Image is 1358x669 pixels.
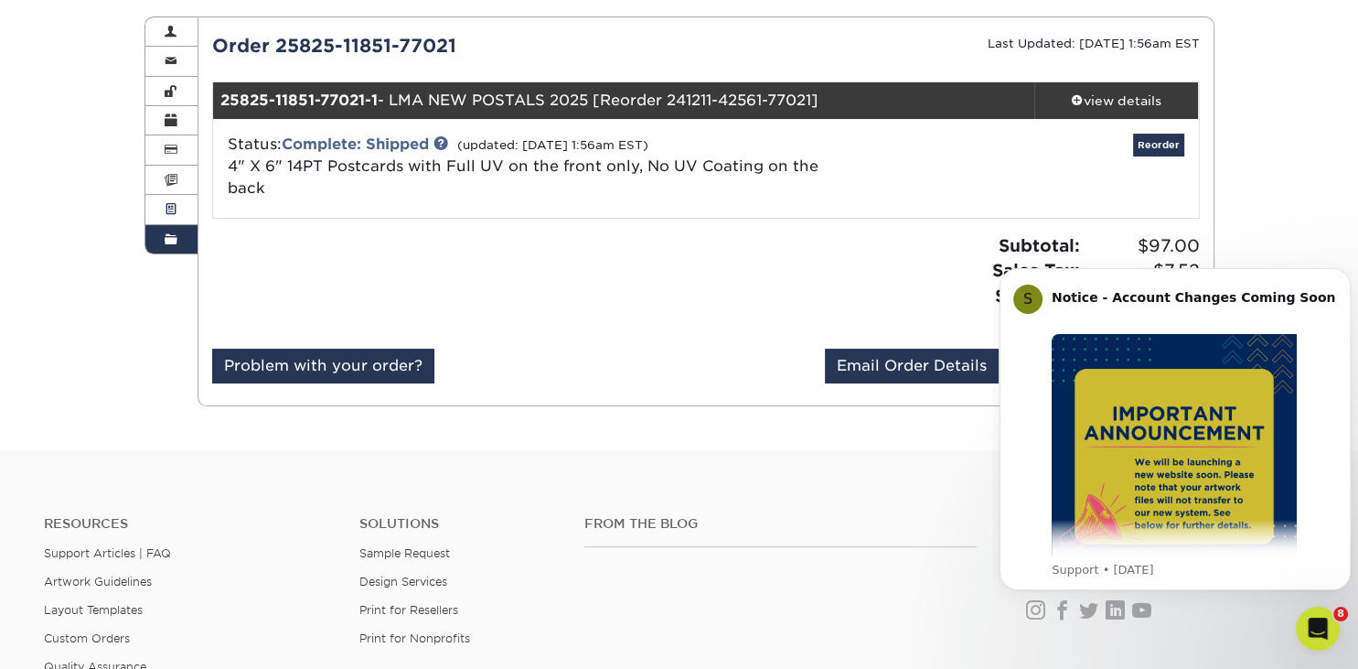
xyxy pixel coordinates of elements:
[44,546,171,560] a: Support Articles | FAQ
[359,575,447,588] a: Design Services
[44,516,332,532] h4: Resources
[1085,233,1200,259] span: $97.00
[359,516,557,532] h4: Solutions
[214,134,870,200] div: Status:
[359,546,450,560] a: Sample Request
[220,92,378,109] strong: 25825-11851-77021-1
[1034,92,1199,110] div: view details
[1133,134,1184,156] a: Reorder
[992,245,1358,660] iframe: Intercom notifications message
[825,349,999,383] a: Email Order Details
[198,32,706,59] div: Order 25825-11851-77021
[999,235,1080,255] strong: Subtotal:
[1034,82,1199,119] a: view details
[282,135,429,153] a: Complete: Shipped
[584,516,977,532] h4: From the Blog
[228,157,818,197] span: 4" X 6" 14PT Postcards with Full UV on the front only, No UV Coating on the back
[1296,607,1340,651] iframe: Intercom live chat
[988,37,1200,50] small: Last Updated: [DATE] 1:56am EST
[44,603,143,617] a: Layout Templates
[359,631,470,645] a: Print for Nonprofits
[44,575,152,588] a: Artwork Guidelines
[1333,607,1348,621] span: 8
[359,603,458,617] a: Print for Resellers
[457,138,648,152] small: (updated: [DATE] 1:56am EST)
[213,82,1034,119] div: - LMA NEW POSTALS 2025 [Reorder 241211-42561-77021]
[212,349,434,383] a: Problem with your order?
